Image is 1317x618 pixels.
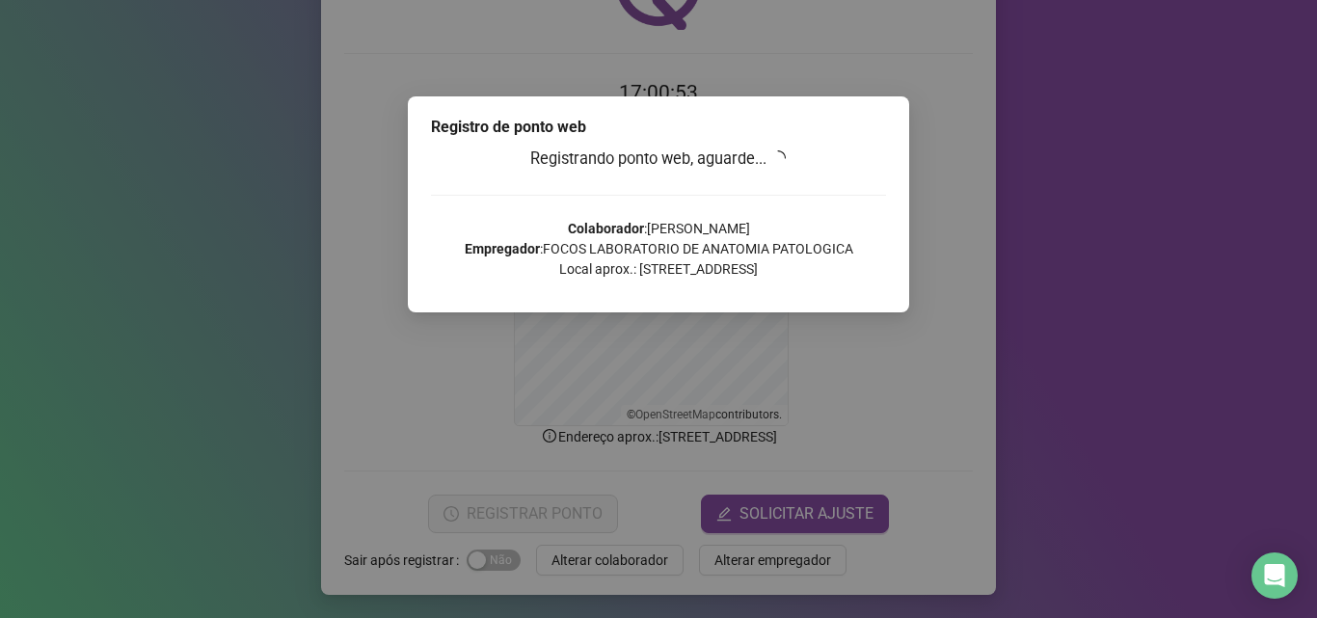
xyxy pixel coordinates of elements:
[568,221,644,236] strong: Colaborador
[768,148,790,169] span: loading
[465,241,540,256] strong: Empregador
[431,219,886,280] p: : [PERSON_NAME] : FOCOS LABORATORIO DE ANATOMIA PATOLOGICA Local aprox.: [STREET_ADDRESS]
[431,147,886,172] h3: Registrando ponto web, aguarde...
[431,116,886,139] div: Registro de ponto web
[1251,552,1298,599] div: Open Intercom Messenger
